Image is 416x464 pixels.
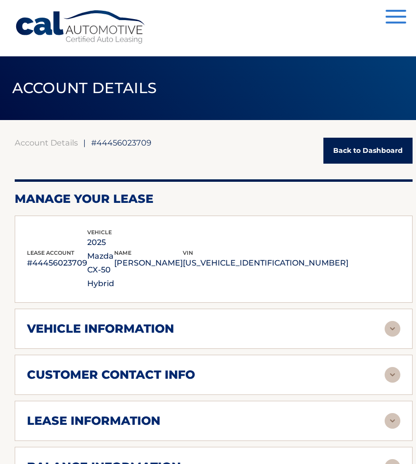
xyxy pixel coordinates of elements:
[385,413,400,429] img: accordion-rest.svg
[114,249,131,256] span: name
[27,367,195,382] h2: customer contact info
[27,321,174,336] h2: vehicle information
[386,10,406,26] button: Menu
[15,192,413,206] h2: Manage Your Lease
[12,79,157,97] span: ACCOUNT DETAILS
[385,321,400,337] img: accordion-rest.svg
[27,256,87,270] p: #44456023709
[15,10,147,45] a: Cal Automotive
[87,236,114,291] p: 2025 Mazda CX-50 Hybrid
[183,249,193,256] span: vin
[91,138,151,147] span: #44456023709
[323,138,413,164] a: Back to Dashboard
[27,249,74,256] span: lease account
[114,256,183,270] p: [PERSON_NAME]
[83,138,86,147] span: |
[15,138,78,147] a: Account Details
[183,256,348,270] p: [US_VEHICLE_IDENTIFICATION_NUMBER]
[385,367,400,383] img: accordion-rest.svg
[87,229,112,236] span: vehicle
[27,414,160,428] h2: lease information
